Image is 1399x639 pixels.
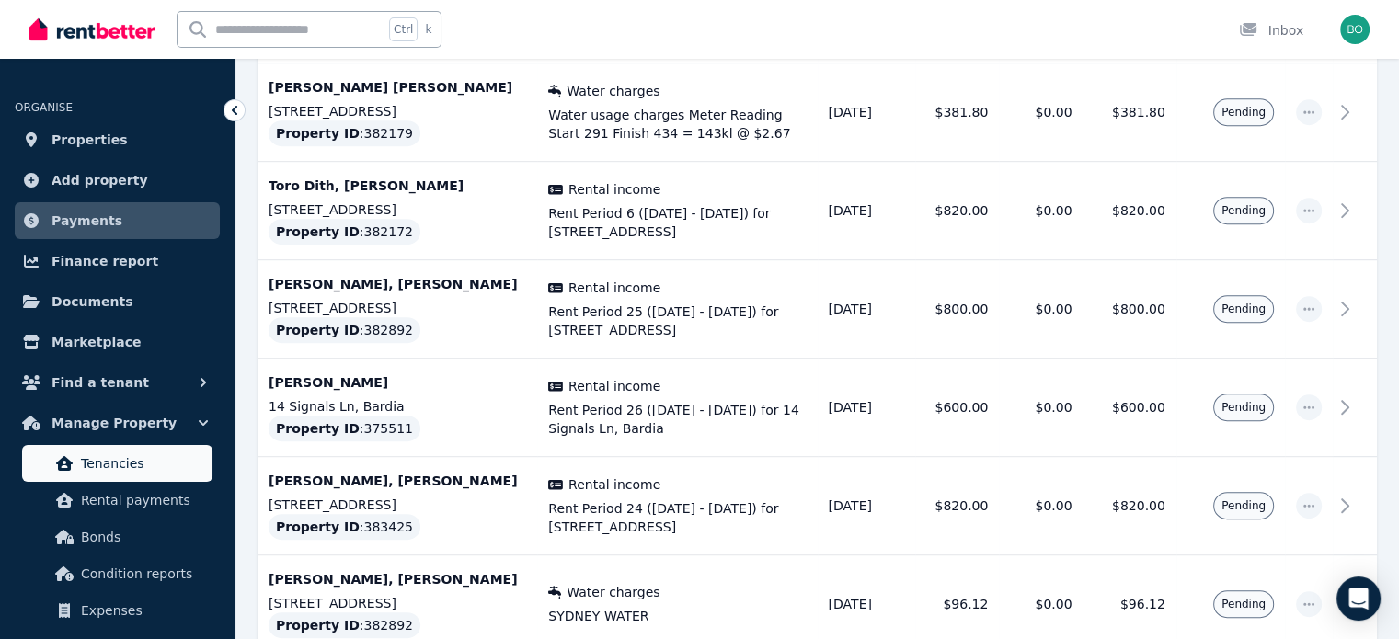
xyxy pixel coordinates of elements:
[269,570,526,588] p: [PERSON_NAME], [PERSON_NAME]
[15,101,73,114] span: ORGANISE
[568,377,660,395] span: Rental income
[999,260,1083,359] td: $0.00
[269,275,526,293] p: [PERSON_NAME], [PERSON_NAME]
[81,489,205,511] span: Rental payments
[999,359,1083,457] td: $0.00
[276,518,360,536] span: Property ID
[1112,203,1165,218] span: $820.00
[915,359,999,457] td: $600.00
[81,452,205,474] span: Tenancies
[269,299,526,317] p: [STREET_ADDRESS]
[15,405,220,441] button: Manage Property
[818,457,916,555] td: [DATE]
[1112,302,1165,316] span: $800.00
[548,106,806,143] span: Water usage charges Meter Reading Start 291 Finish 434 = 143kl @ $2.67
[22,592,212,629] a: Expenses
[15,121,220,158] a: Properties
[269,612,420,638] div: : 382892
[1221,302,1266,316] span: Pending
[1221,203,1266,218] span: Pending
[567,583,659,601] span: Water charges
[52,129,128,151] span: Properties
[818,63,916,162] td: [DATE]
[915,162,999,260] td: $820.00
[389,17,418,41] span: Ctrl
[52,291,133,313] span: Documents
[269,317,420,343] div: : 382892
[15,243,220,280] a: Finance report
[15,202,220,239] a: Payments
[81,599,205,622] span: Expenses
[15,364,220,401] button: Find a tenant
[915,63,999,162] td: $381.80
[1221,400,1266,415] span: Pending
[567,82,659,100] span: Water charges
[276,124,360,143] span: Property ID
[999,63,1083,162] td: $0.00
[52,169,148,191] span: Add property
[269,373,526,392] p: [PERSON_NAME]
[276,223,360,241] span: Property ID
[269,120,420,146] div: : 382179
[568,475,660,494] span: Rental income
[15,324,220,360] a: Marketplace
[269,200,526,219] p: [STREET_ADDRESS]
[276,419,360,438] span: Property ID
[1221,105,1266,120] span: Pending
[269,514,420,540] div: : 383425
[548,204,806,241] span: Rent Period 6 ([DATE] - [DATE]) for [STREET_ADDRESS]
[548,302,806,339] span: Rent Period 25 ([DATE] - [DATE]) for [STREET_ADDRESS]
[22,555,212,592] a: Condition reports
[276,616,360,634] span: Property ID
[22,519,212,555] a: Bonds
[915,260,999,359] td: $800.00
[52,250,158,272] span: Finance report
[1336,576,1381,621] div: Open Intercom Messenger
[818,359,916,457] td: [DATE]
[269,177,526,195] p: Toro Dith, [PERSON_NAME]
[269,472,526,490] p: [PERSON_NAME], [PERSON_NAME]
[548,499,806,536] span: Rent Period 24 ([DATE] - [DATE]) for [STREET_ADDRESS]
[269,78,526,97] p: [PERSON_NAME] [PERSON_NAME]
[52,412,177,434] span: Manage Property
[276,321,360,339] span: Property ID
[568,279,660,297] span: Rental income
[29,16,155,43] img: RentBetter
[15,283,220,320] a: Documents
[548,607,806,625] span: SYDNEY WATER
[818,260,916,359] td: [DATE]
[999,457,1083,555] td: $0.00
[269,102,526,120] p: [STREET_ADDRESS]
[1221,597,1266,611] span: Pending
[52,371,149,394] span: Find a tenant
[1340,15,1370,44] img: HARI KRISHNA
[999,162,1083,260] td: $0.00
[548,401,806,438] span: Rent Period 26 ([DATE] - [DATE]) for 14 Signals Ln, Bardia
[22,482,212,519] a: Rental payments
[425,22,431,37] span: k
[1120,597,1165,611] span: $96.12
[81,563,205,585] span: Condition reports
[269,397,526,416] p: 14 Signals Ln, Bardia
[269,416,420,441] div: : 375511
[915,457,999,555] td: $820.00
[1239,21,1303,40] div: Inbox
[269,219,420,245] div: : 382172
[22,445,212,482] a: Tenancies
[568,180,660,199] span: Rental income
[269,496,526,514] p: [STREET_ADDRESS]
[1112,498,1165,513] span: $820.00
[1221,498,1266,513] span: Pending
[818,162,916,260] td: [DATE]
[81,526,205,548] span: Bonds
[52,331,141,353] span: Marketplace
[15,162,220,199] a: Add property
[1112,105,1165,120] span: $381.80
[269,594,526,612] p: [STREET_ADDRESS]
[1112,400,1165,415] span: $600.00
[52,210,122,232] span: Payments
